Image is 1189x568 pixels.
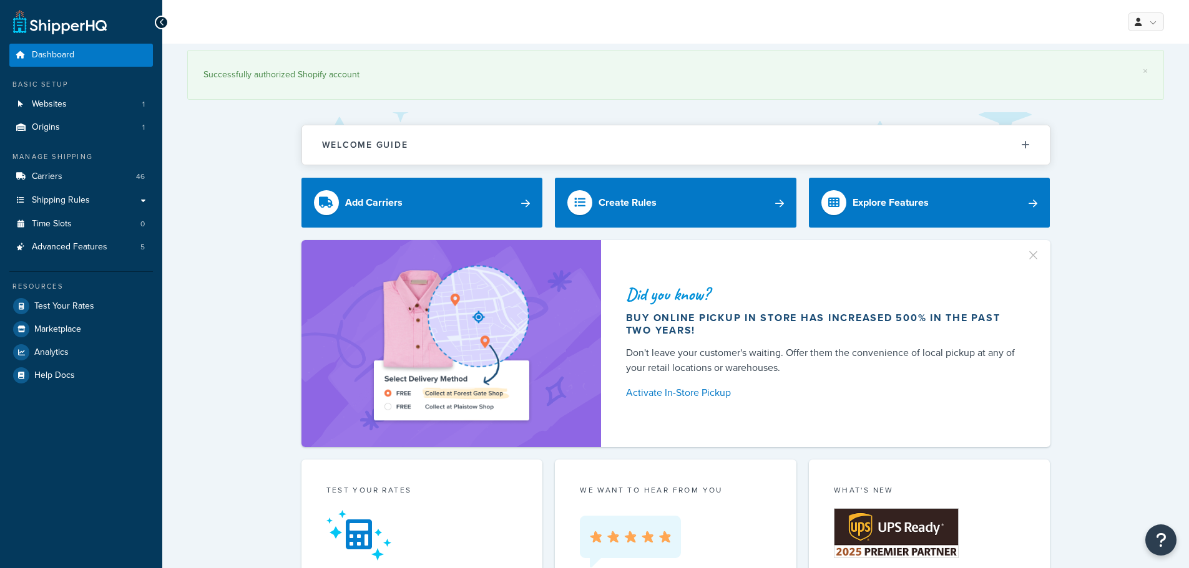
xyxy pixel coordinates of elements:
button: Open Resource Center [1145,524,1177,556]
a: Advanced Features5 [9,236,153,259]
div: Test your rates [326,484,518,499]
p: we want to hear from you [580,484,771,496]
a: Dashboard [9,44,153,67]
span: Websites [32,99,67,110]
span: 46 [136,171,145,182]
span: Time Slots [32,219,72,229]
a: Shipping Rules [9,189,153,212]
span: Advanced Features [32,242,107,253]
button: Welcome Guide [302,125,1050,165]
a: Websites1 [9,93,153,116]
div: Successfully authorized Shopify account [203,66,1148,84]
div: What's New [834,484,1025,499]
h2: Welcome Guide [322,140,408,150]
div: Buy online pickup in store has increased 500% in the past two years! [626,312,1020,337]
a: Analytics [9,341,153,363]
div: Add Carriers [345,194,403,211]
span: Shipping Rules [32,195,90,206]
li: Origins [9,116,153,139]
a: Test Your Rates [9,295,153,317]
div: Manage Shipping [9,152,153,162]
div: Resources [9,281,153,292]
a: × [1143,66,1148,76]
span: Origins [32,122,60,133]
a: Add Carriers [301,178,543,228]
a: Time Slots0 [9,213,153,236]
li: Time Slots [9,213,153,236]
span: 1 [142,122,145,133]
a: Explore Features [809,178,1050,228]
a: Origins1 [9,116,153,139]
span: Marketplace [34,324,81,335]
div: Create Rules [599,194,657,211]
span: 1 [142,99,145,110]
li: Websites [9,93,153,116]
span: Analytics [34,347,69,358]
a: Marketplace [9,318,153,340]
span: 0 [140,219,145,229]
span: 5 [140,242,145,253]
li: Advanced Features [9,236,153,259]
div: Explore Features [853,194,929,211]
div: Did you know? [626,286,1020,303]
div: Don't leave your customer's waiting. Offer them the convenience of local pickup at any of your re... [626,345,1020,375]
a: Carriers46 [9,165,153,188]
a: Help Docs [9,364,153,387]
span: Help Docs [34,370,75,381]
div: Basic Setup [9,79,153,90]
a: Create Rules [555,178,796,228]
span: Test Your Rates [34,301,94,312]
a: Activate In-Store Pickup [626,384,1020,402]
span: Carriers [32,171,62,182]
span: Dashboard [32,50,74,60]
li: Carriers [9,165,153,188]
img: ad-shirt-map-b0359fc47e01cab431d101c4b569394f6a03f54285957d908178d52f29eb9668.png [338,259,564,428]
